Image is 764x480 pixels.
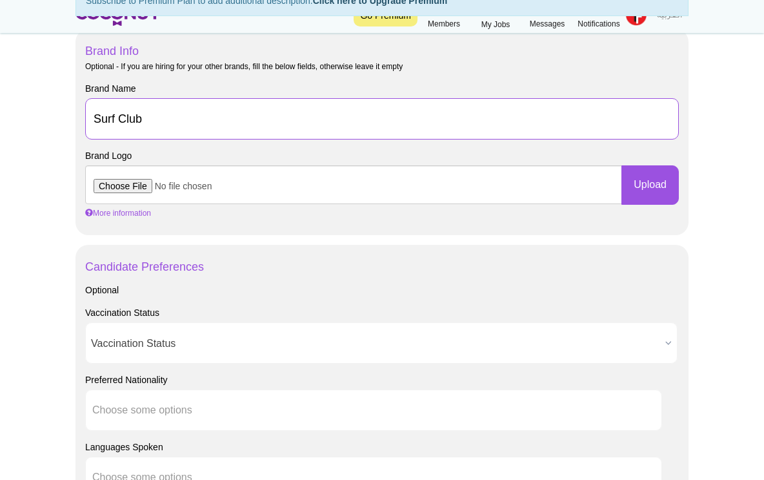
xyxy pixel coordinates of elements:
a: Messages Messages 5 [521,3,573,30]
div: Optional - If you are hiring for your other brands, fill the below fields, otherwise leave it empty [85,61,679,72]
label: Vaccination Status [85,306,159,319]
span: My Jobs [481,18,510,31]
a: Browse Members Members [418,3,470,30]
a: My Jobs My Jobs [470,3,521,31]
label: Languages Spoken [85,441,163,454]
a: Notifications Notifications 55 [573,3,625,30]
label: Brand Name [85,82,136,95]
span: Members [428,17,460,30]
label: Brand Logo [85,149,132,162]
span: Vaccination Status [91,323,660,364]
span: Messages [530,17,565,30]
label: Preferred Nationality [85,373,168,386]
span: Notifications [578,17,619,30]
a: More information [85,209,151,218]
a: Candidate Preferences [85,260,204,273]
button: Upload [621,165,679,205]
div: Optional [85,284,679,297]
a: Brand Info [85,45,139,57]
